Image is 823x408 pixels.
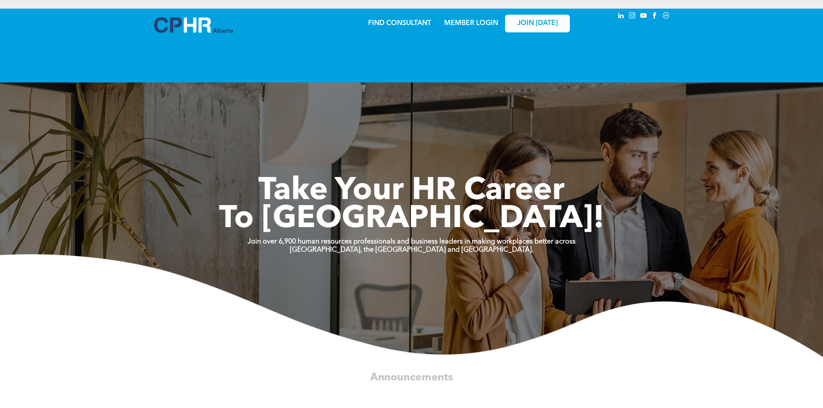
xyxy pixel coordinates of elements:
strong: Join over 6,900 human resources professionals and business leaders in making workplaces better ac... [248,238,575,245]
span: JOIN [DATE] [517,19,558,28]
img: A blue and white logo for cp alberta [154,17,233,33]
a: MEMBER LOGIN [444,20,498,27]
a: Social network [661,11,671,22]
span: To [GEOGRAPHIC_DATA]! [219,204,604,235]
a: JOIN [DATE] [505,15,570,32]
a: facebook [650,11,660,22]
a: instagram [628,11,637,22]
a: linkedin [616,11,626,22]
a: youtube [639,11,648,22]
span: Announcements [370,372,453,383]
a: FIND CONSULTANT [368,20,431,27]
strong: [GEOGRAPHIC_DATA], the [GEOGRAPHIC_DATA] and [GEOGRAPHIC_DATA]. [290,247,534,253]
span: Take Your HR Career [258,176,565,207]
